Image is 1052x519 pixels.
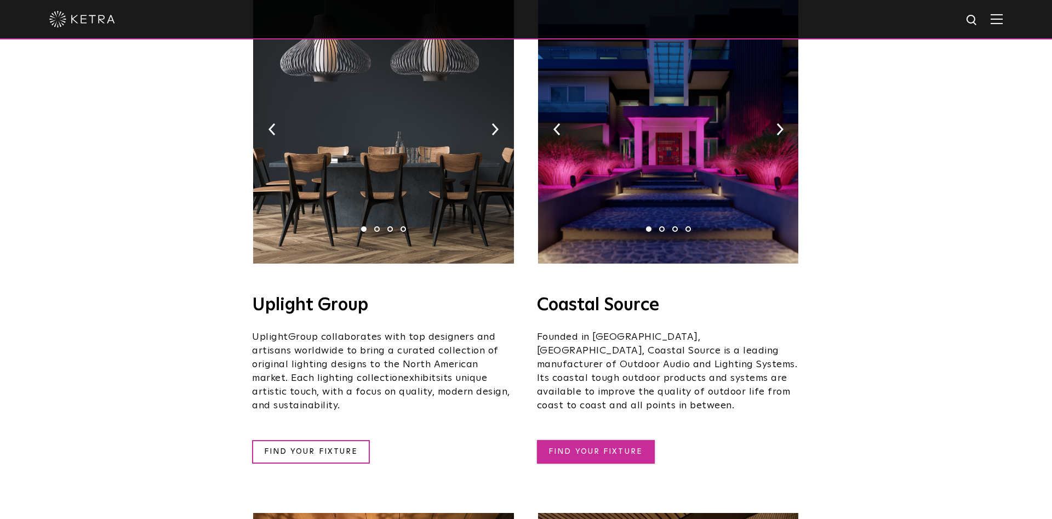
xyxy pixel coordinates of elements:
h4: Uplight Group [252,296,515,314]
span: Group collaborates with top designers and artisans worldwide to bring a curated collection of ori... [252,332,499,383]
img: arrow-left-black.svg [553,123,561,135]
img: arrow-left-black.svg [268,123,276,135]
h4: Coastal Source [537,296,800,314]
a: FIND YOUR FIXTURE [537,440,655,464]
a: FIND YOUR FIXTURE [252,440,370,464]
img: arrow-right-black.svg [776,123,784,135]
img: ketra-logo-2019-white [49,11,115,27]
img: search icon [965,14,979,27]
img: Hamburger%20Nav.svg [991,14,1003,24]
img: arrow-right-black.svg [491,123,499,135]
span: exhibits [403,373,441,383]
span: Uplight [252,332,288,342]
span: its unique artistic touch, with a focus on quality, modern design, and sustainability. [252,373,510,410]
span: Founded in [GEOGRAPHIC_DATA], [GEOGRAPHIC_DATA], Coastal Source is a leading manufacturer of Outd... [537,332,798,410]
